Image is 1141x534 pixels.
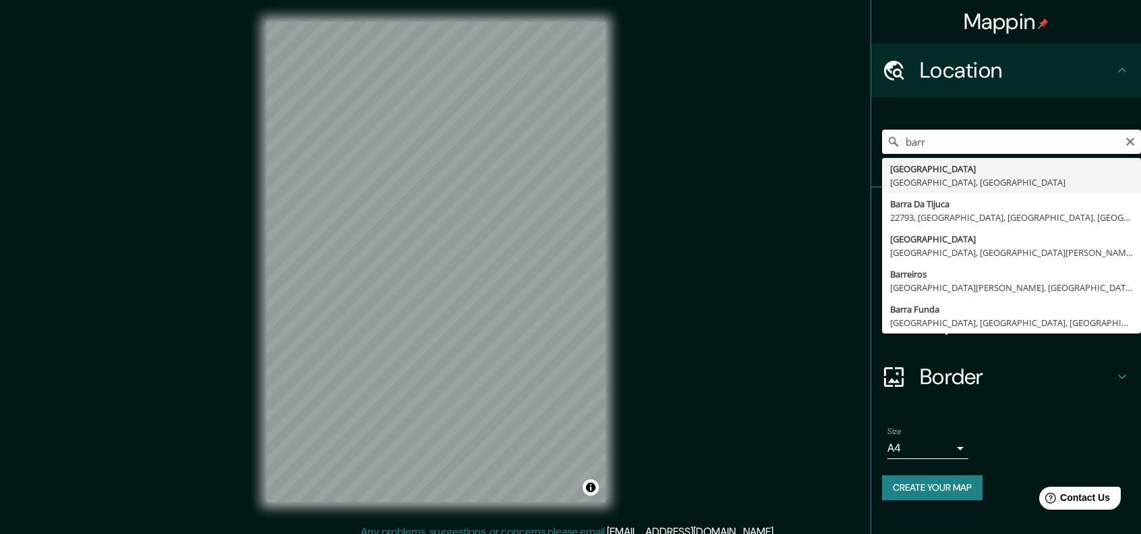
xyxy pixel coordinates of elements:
[887,437,968,459] div: A4
[920,57,1114,84] h4: Location
[871,188,1141,242] div: Pins
[583,479,599,496] button: Toggle attribution
[920,363,1114,390] h4: Border
[890,197,1133,211] div: Barra Da Tijuca
[890,246,1133,259] div: [GEOGRAPHIC_DATA], [GEOGRAPHIC_DATA][PERSON_NAME], [GEOGRAPHIC_DATA]
[890,267,1133,281] div: Barreiros
[890,302,1133,316] div: Barra Funda
[1021,481,1126,519] iframe: Help widget launcher
[871,242,1141,296] div: Style
[890,316,1133,329] div: [GEOGRAPHIC_DATA], [GEOGRAPHIC_DATA], [GEOGRAPHIC_DATA]
[871,296,1141,350] div: Layout
[964,8,1049,35] h4: Mappin
[1125,134,1136,147] button: Clear
[890,232,1133,246] div: [GEOGRAPHIC_DATA]
[871,43,1141,97] div: Location
[871,350,1141,404] div: Border
[1038,18,1049,29] img: pin-icon.png
[890,211,1133,224] div: 22793, [GEOGRAPHIC_DATA], [GEOGRAPHIC_DATA], [GEOGRAPHIC_DATA]
[882,130,1141,154] input: Pick your city or area
[920,309,1114,336] h4: Layout
[890,176,1133,189] div: [GEOGRAPHIC_DATA], [GEOGRAPHIC_DATA]
[887,426,902,437] label: Size
[266,22,606,502] canvas: Map
[882,475,983,500] button: Create your map
[890,281,1133,294] div: [GEOGRAPHIC_DATA][PERSON_NAME], [GEOGRAPHIC_DATA], [GEOGRAPHIC_DATA]
[890,162,1133,176] div: [GEOGRAPHIC_DATA]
